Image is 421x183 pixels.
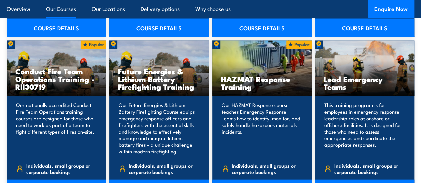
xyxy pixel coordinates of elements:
[315,19,414,37] a: COURSE DETAILS
[323,75,406,90] h3: Lead Emergency Teams
[222,102,301,155] p: Our HAZMAT Response course teaches Emergency Response Teams how to identify, monitor, and safely ...
[16,102,95,155] p: Our nationally accredited Conduct Fire Team Operations training courses are designed for those wh...
[26,162,95,175] span: Individuals, small groups or corporate bookings
[221,75,303,90] h3: HAZMAT Response Training
[7,19,106,37] a: COURSE DETAILS
[109,19,209,37] a: COURSE DETAILS
[212,19,312,37] a: COURSE DETAILS
[129,162,197,175] span: Individuals, small groups or corporate bookings
[324,102,403,155] p: This training program is for employees in emergency response leadership roles at onshore or offsh...
[15,67,98,90] h3: Conduct Fire Team Operations Training - RII30719
[232,162,300,175] span: Individuals, small groups or corporate bookings
[334,162,403,175] span: Individuals, small groups or corporate bookings
[119,102,198,155] p: Our Future Energies & Lithium Battery Firefighting Course equips emergency response officers and ...
[118,67,200,90] h3: Future Energies & Lithium Battery Firefighting Training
